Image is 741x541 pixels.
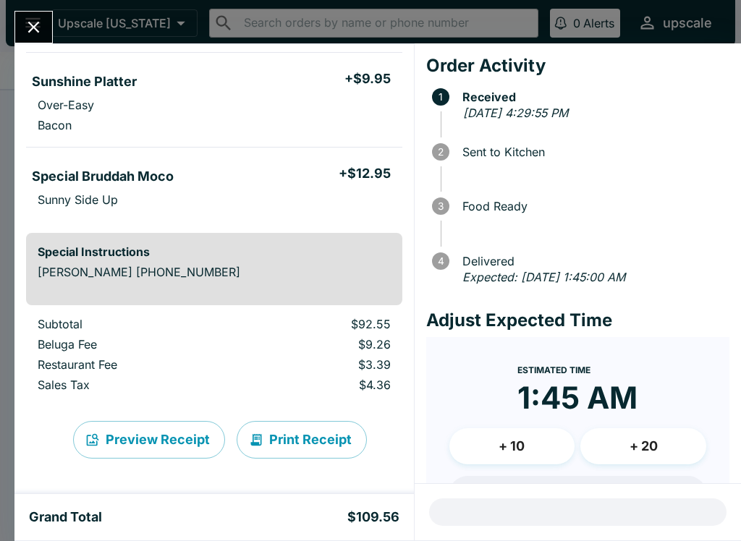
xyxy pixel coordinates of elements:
[517,365,590,375] span: Estimated Time
[32,73,137,90] h5: Sunshine Platter
[15,12,52,43] button: Close
[26,317,402,398] table: orders table
[38,265,391,279] p: [PERSON_NAME] [PHONE_NUMBER]
[32,168,174,185] h5: Special Bruddah Moco
[580,428,706,464] button: + 20
[248,378,390,392] p: $4.36
[38,244,391,259] h6: Special Instructions
[237,421,367,459] button: Print Receipt
[38,192,118,207] p: Sunny Side Up
[449,428,575,464] button: + 10
[455,145,729,158] span: Sent to Kitchen
[38,317,225,331] p: Subtotal
[426,310,729,331] h4: Adjust Expected Time
[462,270,625,284] em: Expected: [DATE] 1:45:00 AM
[339,165,391,182] h5: + $12.95
[438,200,444,212] text: 3
[463,106,568,120] em: [DATE] 4:29:55 PM
[344,70,391,88] h5: + $9.95
[455,90,729,103] span: Received
[38,357,225,372] p: Restaurant Fee
[73,421,225,459] button: Preview Receipt
[29,508,102,526] h5: Grand Total
[248,357,390,372] p: $3.39
[455,255,729,268] span: Delivered
[437,255,444,267] text: 4
[248,337,390,352] p: $9.26
[38,98,94,112] p: Over-Easy
[438,146,444,158] text: 2
[455,200,729,213] span: Food Ready
[38,337,225,352] p: Beluga Fee
[426,55,729,77] h4: Order Activity
[347,508,399,526] h5: $109.56
[38,118,72,132] p: Bacon
[517,379,638,417] time: 1:45 AM
[38,378,225,392] p: Sales Tax
[248,317,390,331] p: $92.55
[439,91,443,103] text: 1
